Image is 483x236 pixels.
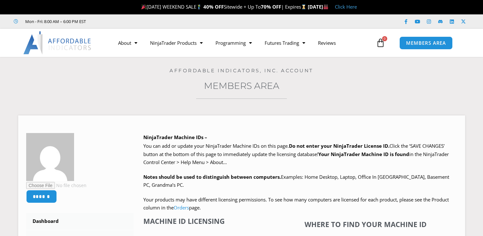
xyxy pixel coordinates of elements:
a: Orders [174,204,189,211]
img: 🎉 [141,4,146,9]
a: Futures Trading [258,35,312,50]
a: Affordable Indicators, Inc. Account [170,67,313,74]
nav: Menu [112,35,374,50]
span: Mon - Fri: 8:00 AM – 6:00 PM EST [24,18,86,25]
a: Click Here [335,4,357,10]
a: Dashboard [26,213,134,230]
b: NinjaTrader Machine IDs – [143,134,207,140]
a: NinjaTrader Products [144,35,209,50]
span: [DATE] WEEKEND SALE Sitewide + Up To | Expires [140,4,307,10]
a: Reviews [312,35,342,50]
strong: [DATE] [308,4,328,10]
a: Programming [209,35,258,50]
span: Your products may have different licensing permissions. To see how many computers are licensed fo... [143,196,449,211]
img: ⌛ [301,4,306,9]
a: About [112,35,144,50]
img: 🏌️‍♂️ [197,4,201,9]
img: 🏭 [323,4,328,9]
a: MEMBERS AREA [399,36,453,50]
iframe: Customer reviews powered by Trustpilot [95,18,191,25]
a: 0 [366,34,395,52]
strong: 70% OFF [261,4,281,10]
h4: Machine ID Licensing [143,217,270,225]
span: You can add or update your NinjaTrader Machine IDs on this page. [143,143,289,149]
strong: Your NinjaTrader Machine ID is found [318,151,409,157]
h4: Where to find your Machine ID [278,220,453,228]
span: MEMBERS AREA [406,41,446,45]
span: 0 [382,36,387,41]
b: Do not enter your NinjaTrader License ID. [289,143,389,149]
strong: Notes should be used to distinguish between computers. [143,174,281,180]
strong: 40% OFF [203,4,224,10]
img: 7f3f90949f70783eee3fd465f8c8c0d8354ff06bea61fff3bed9e39eb07d4ce0 [26,133,74,181]
span: Click the ‘SAVE CHANGES’ button at the bottom of this page to immediately update the licensing da... [143,143,449,165]
img: LogoAI | Affordable Indicators – NinjaTrader [23,31,92,54]
span: Examples: Home Desktop, Laptop, Office In [GEOGRAPHIC_DATA], Basement PC, Grandma’s PC. [143,174,449,188]
a: Members Area [204,80,279,91]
